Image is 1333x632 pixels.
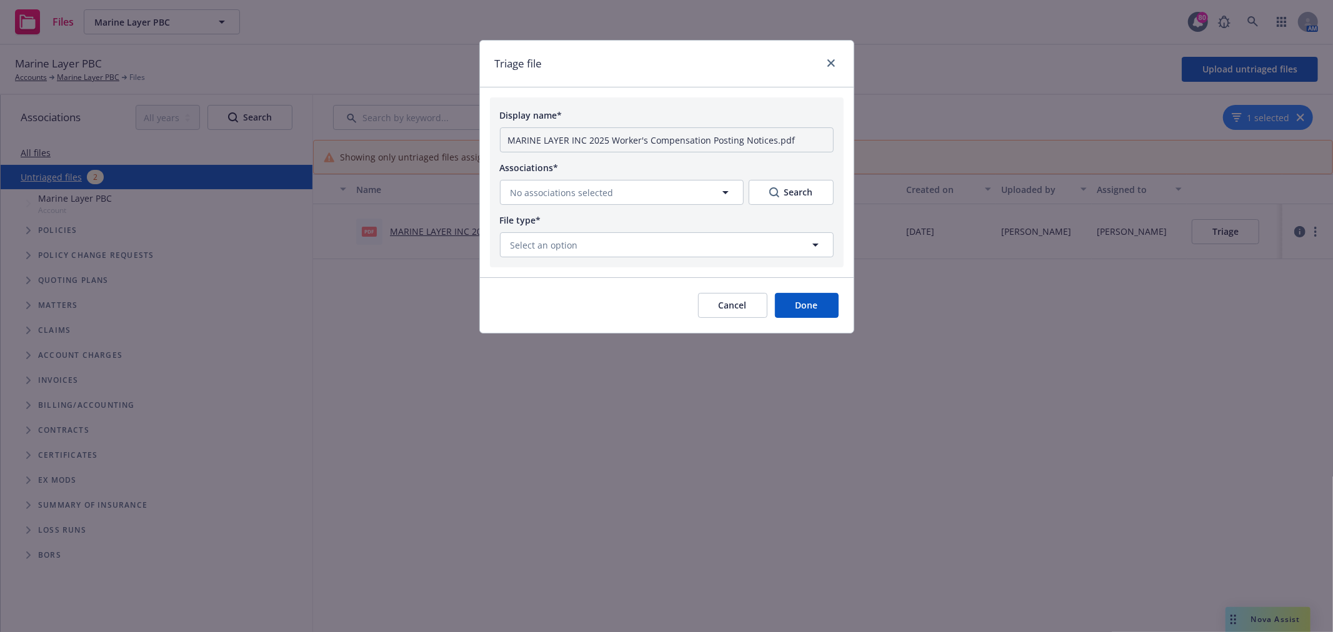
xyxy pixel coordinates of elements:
[500,180,744,205] button: No associations selected
[511,239,578,252] span: Select an option
[769,186,813,199] div: Search
[500,162,559,174] span: Associations*
[495,56,542,72] h1: Triage file
[500,214,541,226] span: File type*
[500,232,834,257] button: Select an option
[749,180,834,205] button: SearchSearch
[769,187,779,197] svg: Search
[775,293,839,318] button: Done
[500,127,834,152] input: Add display name here...
[698,293,767,318] button: Cancel
[500,109,562,121] span: Display name*
[511,186,614,199] span: No associations selected
[824,56,839,71] a: close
